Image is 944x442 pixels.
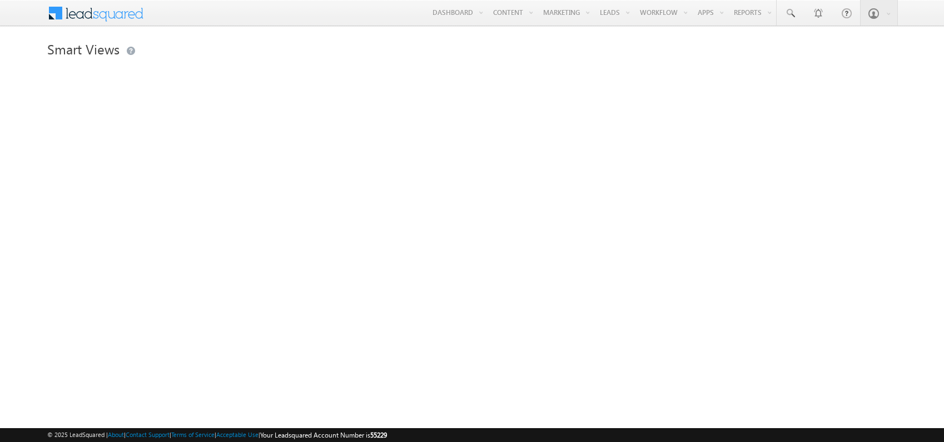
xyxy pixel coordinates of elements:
a: Acceptable Use [216,431,259,438]
span: Smart Views [47,40,120,58]
a: About [108,431,124,438]
span: Your Leadsquared Account Number is [260,431,387,439]
span: © 2025 LeadSquared | | | | | [47,430,387,440]
a: Terms of Service [171,431,215,438]
span: 55229 [370,431,387,439]
a: Contact Support [126,431,170,438]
